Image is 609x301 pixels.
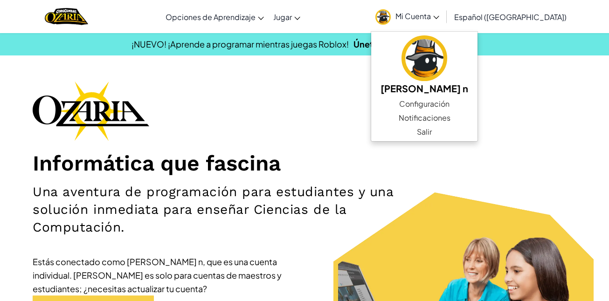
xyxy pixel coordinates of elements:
[166,12,256,22] span: Opciones de Aprendizaje
[273,12,292,22] span: Jugar
[401,35,447,81] img: avatar
[375,9,391,25] img: avatar
[454,12,567,22] span: Español ([GEOGRAPHIC_DATA])
[371,34,478,97] a: [PERSON_NAME] n
[353,39,478,49] a: Únete a la Lista de Espera Beta.
[33,81,149,141] img: Ozaria branding logo
[269,4,305,29] a: Jugar
[33,150,576,176] h1: Informática que fascina
[381,81,468,96] h5: [PERSON_NAME] n
[33,183,397,236] h2: Una aventura de programación para estudiantes y una solución inmediata para enseñar Ciencias de l...
[399,112,450,123] span: Notificaciones
[45,7,88,26] a: Ozaria by CodeCombat logo
[33,255,312,295] div: Estás conectado como [PERSON_NAME] n, que es una cuenta individual. [PERSON_NAME] es solo para cu...
[371,97,478,111] a: Configuración
[371,111,478,125] a: Notificaciones
[371,125,478,139] a: Salir
[131,39,349,49] span: ¡NUEVO! ¡Aprende a programar mientras juegas Roblox!
[450,4,571,29] a: Español ([GEOGRAPHIC_DATA])
[45,7,88,26] img: Home
[395,11,439,21] span: Mi Cuenta
[161,4,269,29] a: Opciones de Aprendizaje
[371,2,444,31] a: Mi Cuenta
